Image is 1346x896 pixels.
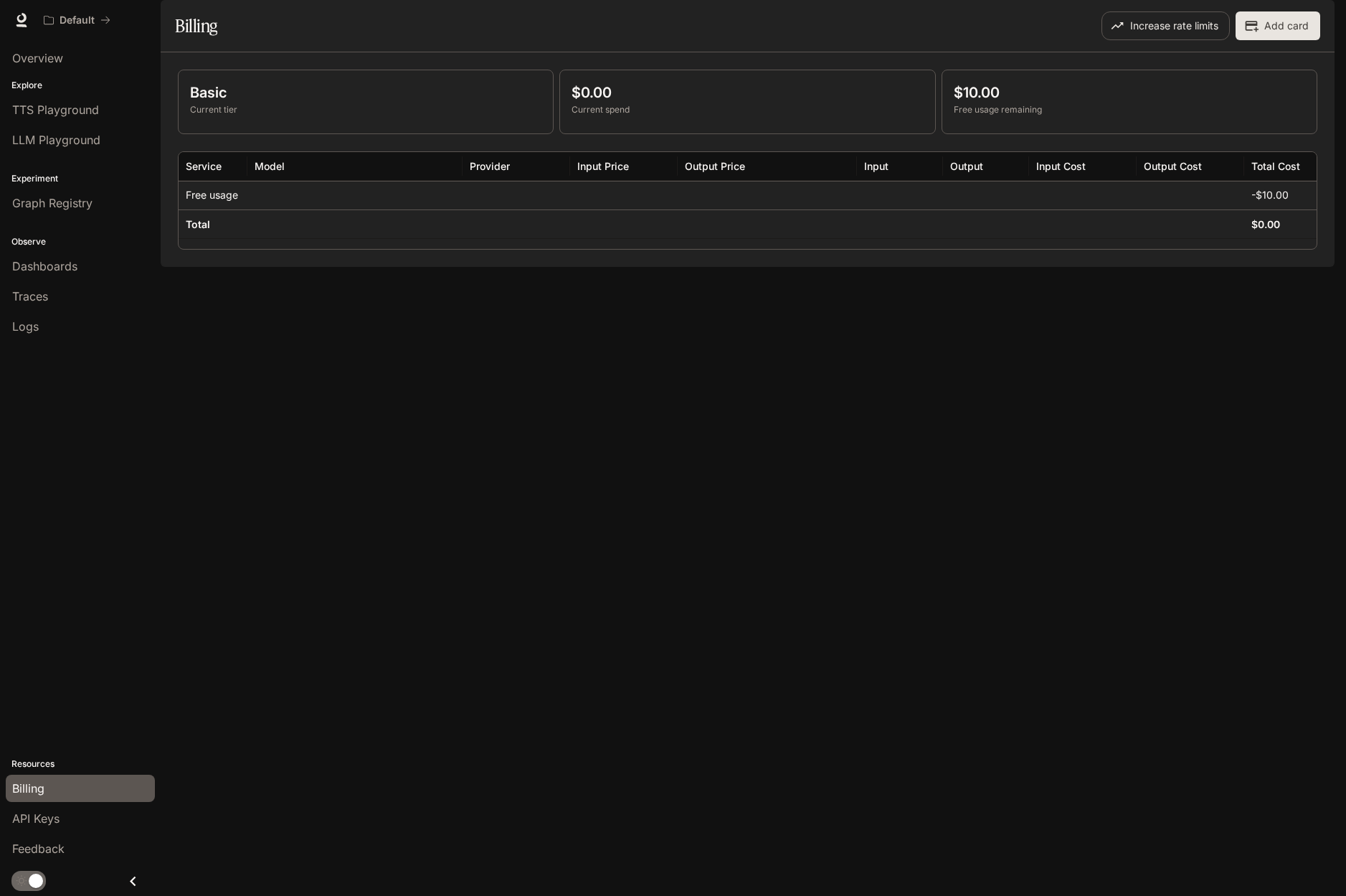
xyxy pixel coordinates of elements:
div: Output Cost [1144,160,1202,172]
h6: $0.00 [1251,217,1280,232]
p: Default [60,14,95,27]
div: Output Price [685,160,745,172]
button: Add card [1236,11,1320,40]
iframe: Intercom live chat [1297,847,1332,882]
p: $10.00 [954,82,1305,103]
div: Model [255,160,285,172]
p: $0.00 [572,82,923,103]
div: Input Cost [1036,160,1086,172]
div: Service [186,160,222,172]
button: Increase rate limits [1101,11,1230,40]
div: Input Price [577,160,629,172]
div: Total Cost [1251,160,1300,172]
p: Free usage remaining [954,103,1305,116]
h6: Total [186,217,210,232]
p: Free usage [186,188,238,202]
p: -$10.00 [1251,188,1289,202]
p: Current spend [572,103,923,116]
button: All workspaces [37,6,117,34]
h1: Billing [175,11,217,40]
p: Current tier [190,103,541,116]
p: Basic [190,82,541,103]
div: Output [950,160,983,172]
div: Input [864,160,888,172]
div: Provider [470,160,510,172]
